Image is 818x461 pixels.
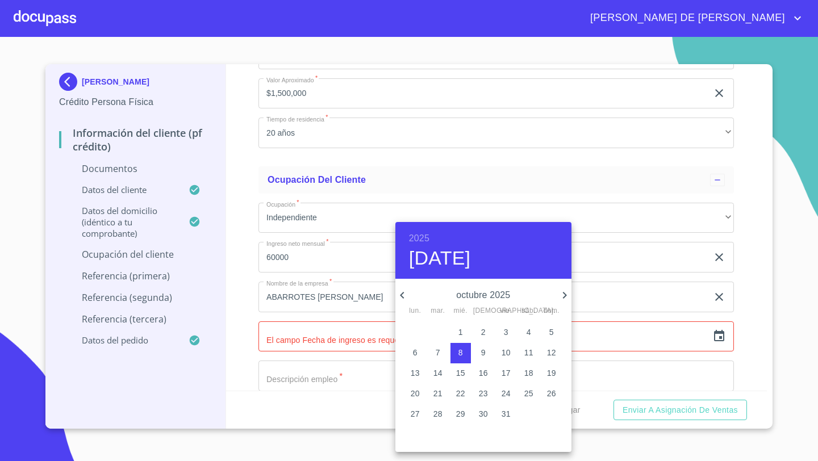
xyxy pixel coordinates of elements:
button: 21 [428,384,448,404]
p: 5 [549,326,554,338]
button: 26 [541,384,562,404]
span: mar. [428,305,448,317]
button: 31 [496,404,516,425]
button: 10 [496,343,516,363]
button: 17 [496,363,516,384]
button: 28 [428,404,448,425]
p: 14 [433,367,443,379]
button: 6 [405,343,425,363]
p: 16 [479,367,488,379]
button: 14 [428,363,448,384]
p: 7 [436,347,440,358]
p: 13 [411,367,420,379]
button: 16 [473,363,494,384]
button: 24 [496,384,516,404]
p: 30 [479,408,488,420]
button: 29 [450,404,471,425]
span: [DEMOGRAPHIC_DATA]. [473,305,494,317]
span: lun. [405,305,425,317]
p: 19 [547,367,556,379]
button: 11 [519,343,539,363]
button: 25 [519,384,539,404]
span: sáb. [519,305,539,317]
p: 12 [547,347,556,358]
button: 2025 [409,230,429,246]
span: dom. [541,305,562,317]
p: 20 [411,388,420,399]
p: 4 [527,326,531,338]
p: 11 [524,347,533,358]
button: 7 [428,343,448,363]
p: 24 [502,388,511,399]
button: 2 [473,322,494,343]
p: octubre 2025 [409,288,558,302]
p: 29 [456,408,465,420]
p: 22 [456,388,465,399]
p: 17 [502,367,511,379]
button: [DATE] [409,246,471,270]
button: 30 [473,404,494,425]
p: 10 [502,347,511,358]
p: 21 [433,388,443,399]
p: 1 [458,326,463,338]
button: 4 [519,322,539,343]
p: 9 [481,347,486,358]
p: 27 [411,408,420,420]
p: 28 [433,408,443,420]
button: 18 [519,363,539,384]
button: 3 [496,322,516,343]
button: 27 [405,404,425,425]
span: mié. [450,305,471,317]
button: 9 [473,343,494,363]
button: 1 [450,322,471,343]
p: 2 [481,326,486,338]
span: vie. [496,305,516,317]
button: 19 [541,363,562,384]
button: 23 [473,384,494,404]
p: 15 [456,367,465,379]
button: 12 [541,343,562,363]
p: 25 [524,388,533,399]
p: 3 [504,326,508,338]
button: 20 [405,384,425,404]
button: 15 [450,363,471,384]
button: 5 [541,322,562,343]
button: 8 [450,343,471,363]
p: 8 [458,347,463,358]
p: 31 [502,408,511,420]
p: 6 [413,347,418,358]
p: 26 [547,388,556,399]
button: 22 [450,384,471,404]
button: 13 [405,363,425,384]
p: 23 [479,388,488,399]
p: 18 [524,367,533,379]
